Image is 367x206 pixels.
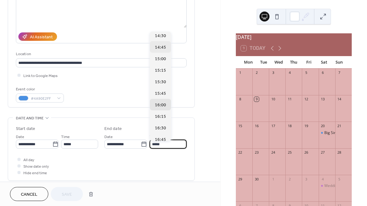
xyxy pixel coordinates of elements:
[254,123,259,128] div: 16
[271,70,275,75] div: 3
[241,56,256,69] div: Mon
[61,134,70,140] span: Time
[23,163,49,170] span: Show date only
[23,73,58,79] span: Link to Google Maps
[155,79,166,85] span: 15:30
[304,123,308,128] div: 19
[155,125,166,132] span: 16:30
[337,177,342,181] div: 5
[271,97,275,102] div: 10
[23,157,34,163] span: All day
[317,56,332,69] div: Sat
[337,70,342,75] div: 7
[256,56,271,69] div: Tue
[16,126,35,132] div: Start date
[16,115,44,122] span: Date and time
[155,44,166,51] span: 14:45
[287,177,292,181] div: 2
[287,70,292,75] div: 4
[271,177,275,181] div: 1
[155,113,166,120] span: 16:15
[321,150,325,155] div: 27
[319,130,335,136] div: Big Sing in Newcastle Cathedral
[238,150,242,155] div: 22
[321,177,325,181] div: 4
[155,102,166,108] span: 16:00
[321,123,325,128] div: 20
[254,97,259,102] div: 9
[254,150,259,155] div: 23
[238,97,242,102] div: 8
[271,150,275,155] div: 24
[155,56,166,62] span: 15:00
[236,33,352,41] div: [DATE]
[238,70,242,75] div: 1
[23,170,47,176] span: Hide end time
[271,123,275,128] div: 17
[287,97,292,102] div: 11
[155,67,166,74] span: 15:15
[301,56,317,69] div: Fri
[16,134,24,140] span: Date
[155,33,166,39] span: 14:30
[337,150,342,155] div: 28
[150,134,158,140] span: Time
[16,86,63,93] div: Event color
[287,150,292,155] div: 25
[287,123,292,128] div: 18
[304,97,308,102] div: 12
[155,90,166,97] span: 15:45
[319,183,335,189] div: Wedding of Nicola and Adam
[337,97,342,102] div: 14
[104,126,122,132] div: End date
[238,177,242,181] div: 29
[337,123,342,128] div: 21
[304,150,308,155] div: 26
[304,177,308,181] div: 3
[271,56,286,69] div: Wed
[304,70,308,75] div: 5
[30,34,53,41] div: AI Assistant
[238,123,242,128] div: 15
[254,70,259,75] div: 2
[155,137,166,143] span: 16:45
[104,134,113,140] span: Date
[331,56,347,69] div: Sun
[18,32,57,41] button: AI Assistant
[10,187,48,201] button: Cancel
[321,70,325,75] div: 6
[16,51,185,57] div: Location
[321,97,325,102] div: 13
[31,95,54,102] span: #4A90E2FF
[21,191,37,198] span: Cancel
[254,177,259,181] div: 30
[286,56,302,69] div: Thu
